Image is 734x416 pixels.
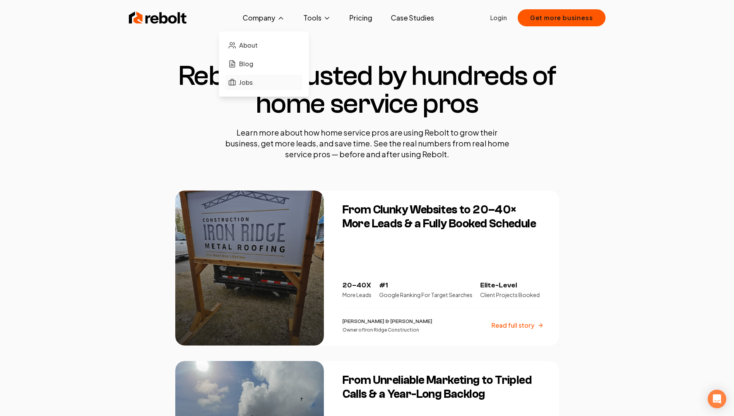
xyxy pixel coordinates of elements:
[239,41,258,50] span: About
[225,75,303,90] a: Jobs
[236,10,291,26] button: Company
[342,203,544,231] h3: From Clunky Websites to 20–40× More Leads & a Fully Booked Schedule
[518,9,606,26] button: Get more business
[343,10,378,26] a: Pricing
[379,291,472,299] p: Google Ranking For Target Searches
[491,321,534,330] p: Read full story
[220,127,514,160] p: Learn more about how home service pros are using Rebolt to grow their business, get more leads, a...
[175,62,559,118] h1: Rebolt is trusted by hundreds of home service pros
[385,10,440,26] a: Case Studies
[342,291,371,299] p: More Leads
[297,10,337,26] button: Tools
[225,38,303,53] a: About
[342,318,432,325] p: [PERSON_NAME] & [PERSON_NAME]
[342,373,544,401] h3: From Unreliable Marketing to Tripled Calls & a Year-Long Backlog
[129,10,187,26] img: Rebolt Logo
[480,280,540,291] p: Elite-Level
[342,327,432,333] p: Owner of Iron Ridge Construction
[239,78,253,87] span: Jobs
[490,13,507,22] a: Login
[379,280,472,291] p: #1
[225,56,303,72] a: Blog
[342,280,371,291] p: 20–40X
[708,390,726,408] div: Open Intercom Messenger
[239,59,253,69] span: Blog
[480,291,540,299] p: Client Projects Booked
[175,191,559,346] a: From Clunky Websites to 20–40× More Leads & a Fully Booked ScheduleFrom Clunky Websites to 20–40×...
